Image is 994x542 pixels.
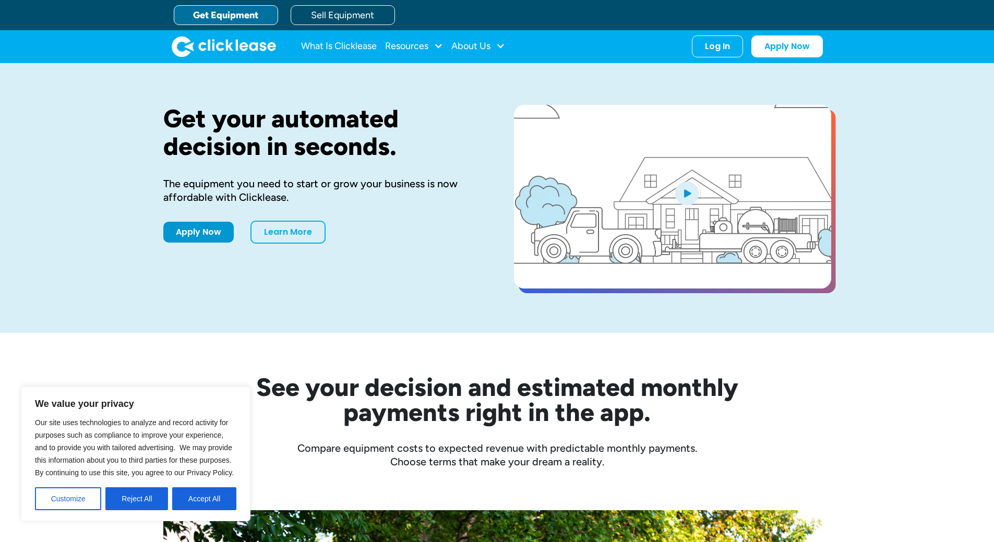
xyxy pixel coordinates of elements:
[163,441,831,468] div: Compare equipment costs to expected revenue with predictable monthly payments. Choose terms that ...
[705,41,730,52] div: Log In
[751,35,823,57] a: Apply Now
[385,36,443,57] div: Resources
[35,398,236,410] p: We value your privacy
[291,5,395,25] a: Sell Equipment
[673,178,701,208] img: Blue play button logo on a light blue circular background
[514,105,831,288] a: open lightbox
[35,418,234,477] span: Our site uses technologies to analyze and record activity for purposes such as compliance to impr...
[451,36,505,57] div: About Us
[163,105,481,160] h1: Get your automated decision in seconds.
[172,36,276,57] img: Clicklease logo
[250,221,326,244] a: Learn More
[174,5,278,25] a: Get Equipment
[301,36,377,57] a: What Is Clicklease
[105,487,168,510] button: Reject All
[21,387,250,521] div: We value your privacy
[172,487,236,510] button: Accept All
[163,177,481,204] div: The equipment you need to start or grow your business is now affordable with Clicklease.
[205,375,789,425] h2: See your decision and estimated monthly payments right in the app.
[163,222,234,243] a: Apply Now
[172,36,276,57] a: home
[35,487,101,510] button: Customize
